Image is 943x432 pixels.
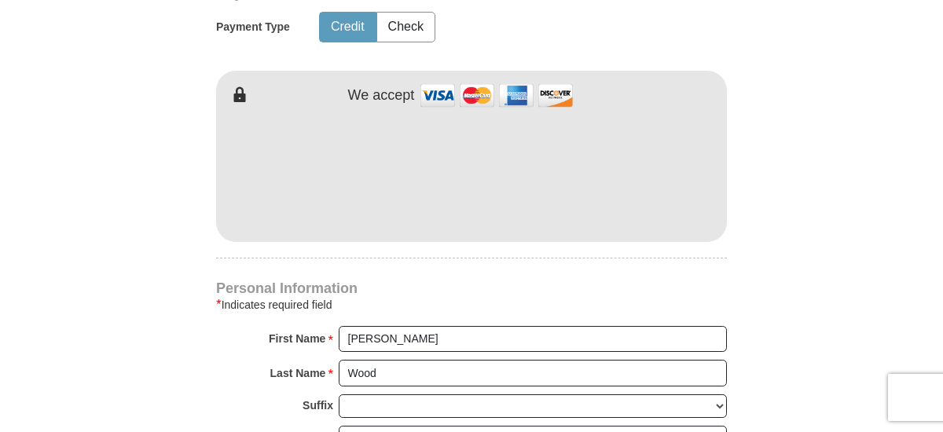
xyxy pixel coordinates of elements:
[303,394,333,416] strong: Suffix
[216,20,290,34] h5: Payment Type
[269,328,325,350] strong: First Name
[418,79,575,112] img: credit cards accepted
[270,362,326,384] strong: Last Name
[216,295,727,314] div: Indicates required field
[348,87,415,104] h4: We accept
[377,13,435,42] button: Check
[216,282,727,295] h4: Personal Information
[320,13,376,42] button: Credit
